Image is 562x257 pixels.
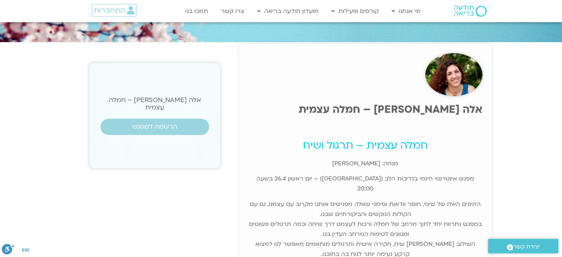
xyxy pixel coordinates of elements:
a: צרו קשר [217,4,248,18]
span: חמלה עצמית – תרגול ושיח [303,138,428,152]
img: תודעה בריאה [454,6,487,17]
a: קורסים ופעילות [328,4,382,18]
p: מנחה: [PERSON_NAME] [248,159,483,169]
a: מועדון תודעה בריאה [253,4,322,18]
span: יצירת קשר [513,242,540,252]
p: מפגש אינטרנטי חינמי בנדיבות הלב ([GEOGRAPHIC_DATA]) – יום ראשון 26.4 בשעה 20:00 [248,174,483,194]
a: יצירת קשר [488,239,558,253]
a: תמכו בנו [181,4,212,18]
h2: אלה [PERSON_NAME] – חמלה עצמית [101,97,209,111]
a: מי אנחנו [388,4,424,18]
h1: אלה [PERSON_NAME] – חמלה עצמית [248,104,483,115]
span: הרשמה למפגש [132,123,177,131]
a: התחברות [92,4,136,17]
a: הרשמה למפגש [101,119,209,135]
span: התחברות [94,6,125,14]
